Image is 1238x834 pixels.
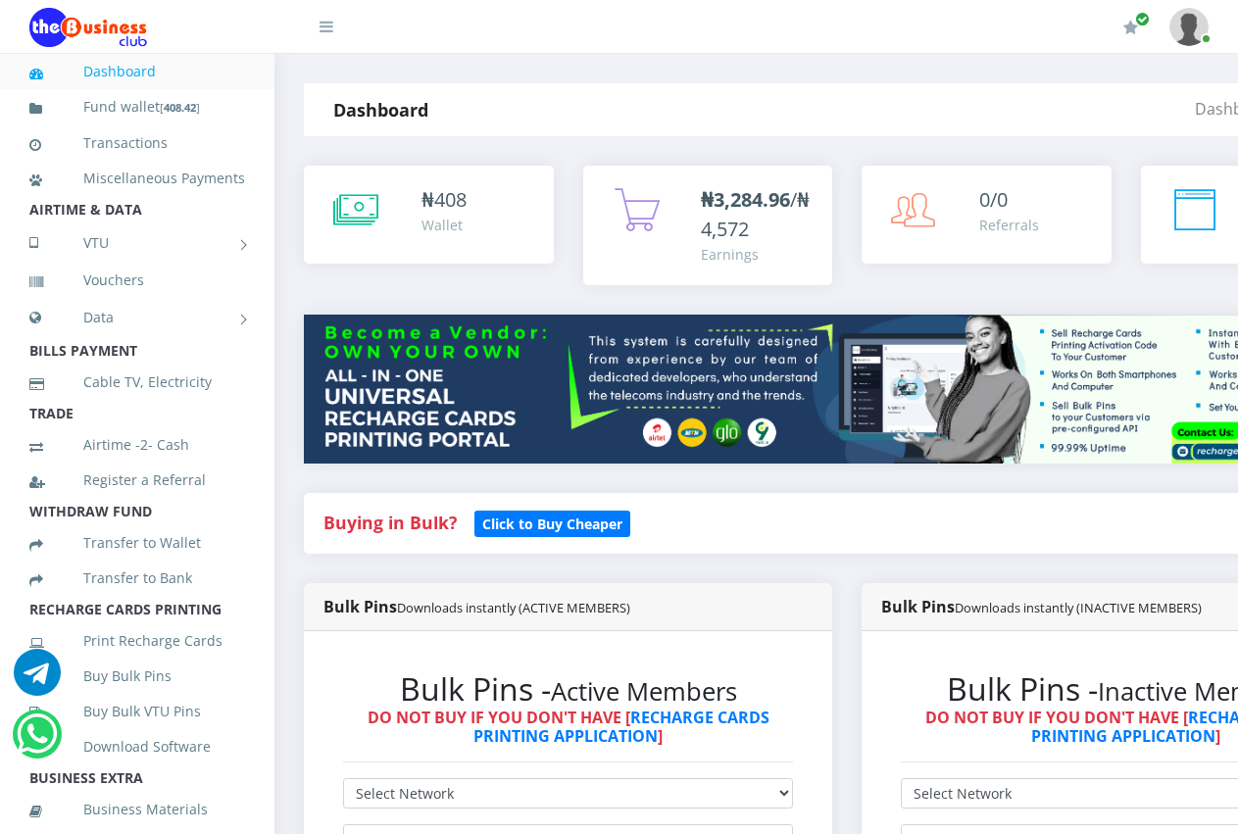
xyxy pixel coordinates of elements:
[474,511,630,534] a: Click to Buy Cheaper
[1123,20,1138,35] i: Renew/Upgrade Subscription
[1169,8,1209,46] img: User
[29,422,245,467] a: Airtime -2- Cash
[343,670,793,708] h2: Bulk Pins -
[701,186,790,213] b: ₦3,284.96
[164,100,196,115] b: 408.42
[434,186,467,213] span: 408
[421,215,467,235] div: Wallet
[17,725,57,758] a: Chat for support
[29,724,245,769] a: Download Software
[1135,12,1150,26] span: Renew/Upgrade Subscription
[29,618,245,663] a: Print Recharge Cards
[29,219,245,268] a: VTU
[29,556,245,601] a: Transfer to Bank
[29,121,245,166] a: Transactions
[583,166,833,285] a: ₦3,284.96/₦4,572 Earnings
[29,156,245,201] a: Miscellaneous Payments
[482,515,622,533] b: Click to Buy Cheaper
[29,84,245,130] a: Fund wallet[408.42]
[862,166,1112,264] a: 0/0 Referrals
[323,511,457,534] strong: Buying in Bulk?
[29,458,245,503] a: Register a Referral
[29,654,245,699] a: Buy Bulk Pins
[29,8,147,47] img: Logo
[979,186,1008,213] span: 0/0
[551,674,737,709] small: Active Members
[473,707,769,747] a: RECHARGE CARDS PRINTING APPLICATION
[29,293,245,342] a: Data
[29,258,245,303] a: Vouchers
[881,596,1202,617] strong: Bulk Pins
[304,166,554,264] a: ₦408 Wallet
[29,787,245,832] a: Business Materials
[14,663,61,696] a: Chat for support
[29,49,245,94] a: Dashboard
[955,599,1202,616] small: Downloads instantly (INACTIVE MEMBERS)
[29,520,245,565] a: Transfer to Wallet
[421,185,467,215] div: ₦
[333,98,428,122] strong: Dashboard
[368,707,769,747] strong: DO NOT BUY IF YOU DON'T HAVE [ ]
[29,689,245,734] a: Buy Bulk VTU Pins
[701,186,810,242] span: /₦4,572
[979,215,1039,235] div: Referrals
[323,596,630,617] strong: Bulk Pins
[701,244,814,265] div: Earnings
[29,360,245,405] a: Cable TV, Electricity
[160,100,200,115] small: [ ]
[397,599,630,616] small: Downloads instantly (ACTIVE MEMBERS)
